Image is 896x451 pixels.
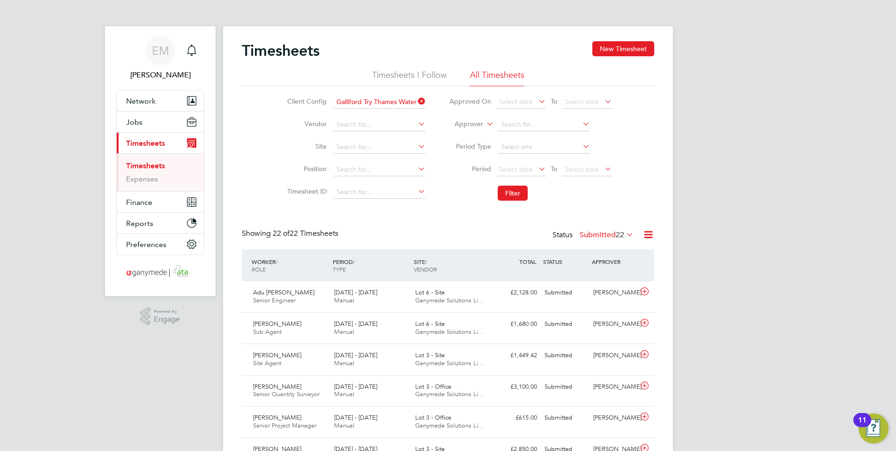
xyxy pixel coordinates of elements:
div: APPROVER [590,253,638,270]
div: Submitted [541,285,590,301]
div: Submitted [541,316,590,332]
span: [DATE] - [DATE] [334,383,377,391]
div: £1,680.00 [492,316,541,332]
span: 22 Timesheets [273,229,338,238]
label: Vendor [284,120,327,128]
a: Timesheets [126,161,165,170]
a: Go to home page [116,264,204,279]
span: Senior Project Manager [253,421,316,429]
span: Lot 3 - Office [415,383,451,391]
div: [PERSON_NAME] [590,316,638,332]
span: Ganymede Solutions Li… [415,390,484,398]
a: EM[PERSON_NAME] [116,36,204,81]
div: Submitted [541,348,590,363]
span: TOTAL [519,258,536,265]
span: To [548,163,560,175]
label: Approved On [449,97,491,105]
div: £615.00 [492,410,541,426]
label: Period Type [449,142,491,150]
span: Jobs [126,118,142,127]
label: Submitted [580,230,634,240]
button: Preferences [117,234,204,255]
span: To [548,95,560,107]
span: Lot 3 - Site [415,351,445,359]
span: Finance [126,198,152,207]
span: Select date [499,98,533,106]
span: [PERSON_NAME] [253,383,301,391]
span: Ganymede Solutions Li… [415,421,484,429]
span: Powered by [154,308,180,316]
span: Timesheets [126,139,165,148]
div: SITE [411,253,493,278]
nav: Main navigation [105,26,216,296]
span: Manual [334,390,354,398]
div: £3,100.00 [492,379,541,395]
input: Search for... [333,96,426,109]
div: Status [553,229,635,242]
button: Jobs [117,112,204,132]
div: £1,449.42 [492,348,541,363]
label: Timesheet ID [284,187,327,195]
div: [PERSON_NAME] [590,379,638,395]
button: Open Resource Center, 11 new notifications [859,413,889,443]
input: Search for... [333,163,426,176]
span: Select date [565,98,599,106]
label: Approver [441,120,483,129]
span: Sub Agent [253,328,282,336]
span: Manual [334,421,354,429]
span: 22 of [273,229,290,238]
span: Select date [565,165,599,173]
img: ganymedesolutions-logo-retina.png [124,264,197,279]
div: [PERSON_NAME] [590,285,638,301]
div: STATUS [541,253,590,270]
span: Site Agent [253,359,281,367]
button: Finance [117,192,204,212]
span: Senior Quantity Surveyor [253,390,320,398]
span: Senior Engineer [253,296,296,304]
span: Select date [499,165,533,173]
span: Lot 6 - Site [415,320,445,328]
h2: Timesheets [242,41,320,60]
span: / [353,258,355,265]
span: Network [126,97,156,105]
span: [DATE] - [DATE] [334,413,377,421]
input: Search for... [333,186,426,199]
input: Search for... [333,118,426,131]
label: Site [284,142,327,150]
span: Engage [154,316,180,323]
span: Manual [334,328,354,336]
a: Expenses [126,174,158,183]
span: Preferences [126,240,166,249]
button: Timesheets [117,133,204,153]
span: Emma Malvenan [116,69,204,81]
span: [DATE] - [DATE] [334,351,377,359]
span: / [425,258,427,265]
input: Search for... [333,141,426,154]
span: VENDOR [414,265,437,273]
div: [PERSON_NAME] [590,410,638,426]
div: PERIOD [330,253,411,278]
div: Showing [242,229,340,239]
div: WORKER [249,253,330,278]
span: Ganymede Solutions Li… [415,328,484,336]
a: Powered byEngage [141,308,180,325]
li: Timesheets I Follow [372,69,447,86]
span: Ganymede Solutions Li… [415,296,484,304]
li: All Timesheets [470,69,524,86]
input: Search for... [498,118,590,131]
span: 22 [616,230,624,240]
div: £2,128.00 [492,285,541,301]
span: Ganymede Solutions Li… [415,359,484,367]
span: Adu [PERSON_NAME] [253,288,314,296]
button: New Timesheet [592,41,654,56]
span: Reports [126,219,153,228]
div: Submitted [541,410,590,426]
div: Timesheets [117,153,204,191]
span: [DATE] - [DATE] [334,288,377,296]
button: Filter [498,186,528,201]
span: Manual [334,359,354,367]
span: [PERSON_NAME] [253,413,301,421]
button: Reports [117,213,204,233]
span: [DATE] - [DATE] [334,320,377,328]
span: EM [152,45,169,57]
